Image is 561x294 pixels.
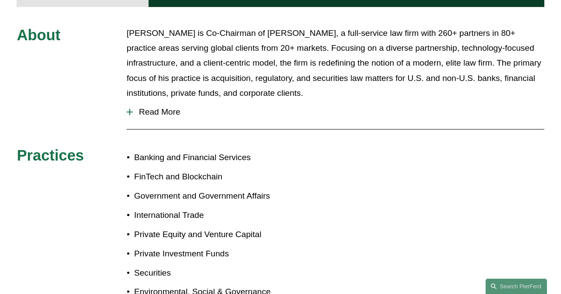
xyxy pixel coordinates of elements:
[134,189,280,203] p: Government and Government Affairs
[127,101,544,123] button: Read More
[133,107,544,117] span: Read More
[17,27,60,43] span: About
[486,279,547,294] a: Search this site
[17,147,84,164] span: Practices
[134,246,280,261] p: Private Investment Funds
[134,208,280,223] p: International Trade
[134,266,280,280] p: Securities
[134,227,280,242] p: Private Equity and Venture Capital
[134,150,280,165] p: Banking and Financial Services
[127,26,544,101] p: [PERSON_NAME] is Co-Chairman of [PERSON_NAME], a full-service law firm with 260+ partners in 80+ ...
[134,169,280,184] p: FinTech and Blockchain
